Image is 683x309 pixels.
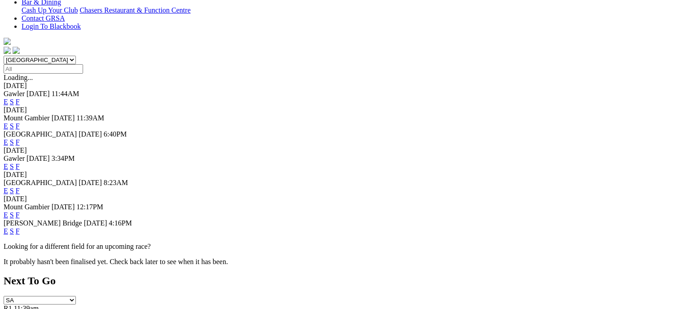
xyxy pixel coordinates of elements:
a: Chasers Restaurant & Function Centre [79,6,190,14]
a: Login To Blackbook [22,22,81,30]
img: twitter.svg [13,47,20,54]
a: S [10,163,14,170]
div: [DATE] [4,106,679,114]
span: 3:34PM [52,154,75,162]
a: F [16,98,20,106]
a: F [16,187,20,194]
partial: It probably hasn't been finalised yet. Check back later to see when it has been. [4,258,228,265]
span: Mount Gambier [4,114,50,122]
span: Gawler [4,90,25,97]
span: [PERSON_NAME] Bridge [4,219,82,227]
span: [GEOGRAPHIC_DATA] [4,179,77,186]
span: [DATE] [84,219,107,227]
img: facebook.svg [4,47,11,54]
a: F [16,122,20,130]
a: S [10,98,14,106]
a: S [10,187,14,194]
p: Looking for a different field for an upcoming race? [4,243,679,251]
span: [DATE] [52,114,75,122]
span: 6:40PM [104,130,127,138]
input: Select date [4,64,83,74]
span: [DATE] [79,179,102,186]
span: 4:16PM [109,219,132,227]
span: 11:44AM [52,90,79,97]
a: S [10,122,14,130]
span: [DATE] [26,154,50,162]
div: [DATE] [4,171,679,179]
a: Contact GRSA [22,14,65,22]
span: 12:17PM [76,203,103,211]
a: S [10,227,14,235]
a: S [10,138,14,146]
span: [GEOGRAPHIC_DATA] [4,130,77,138]
span: Gawler [4,154,25,162]
a: E [4,211,8,219]
span: 8:23AM [104,179,128,186]
a: E [4,227,8,235]
h2: Next To Go [4,275,679,287]
a: E [4,138,8,146]
a: E [4,163,8,170]
a: Cash Up Your Club [22,6,78,14]
span: [DATE] [52,203,75,211]
a: F [16,227,20,235]
div: [DATE] [4,195,679,203]
span: 11:39AM [76,114,104,122]
span: Loading... [4,74,33,81]
a: E [4,187,8,194]
span: [DATE] [26,90,50,97]
a: F [16,163,20,170]
span: Mount Gambier [4,203,50,211]
a: E [4,98,8,106]
div: Bar & Dining [22,6,679,14]
a: E [4,122,8,130]
a: S [10,211,14,219]
img: logo-grsa-white.png [4,38,11,45]
div: [DATE] [4,146,679,154]
span: [DATE] [79,130,102,138]
a: F [16,138,20,146]
a: F [16,211,20,219]
div: [DATE] [4,82,679,90]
